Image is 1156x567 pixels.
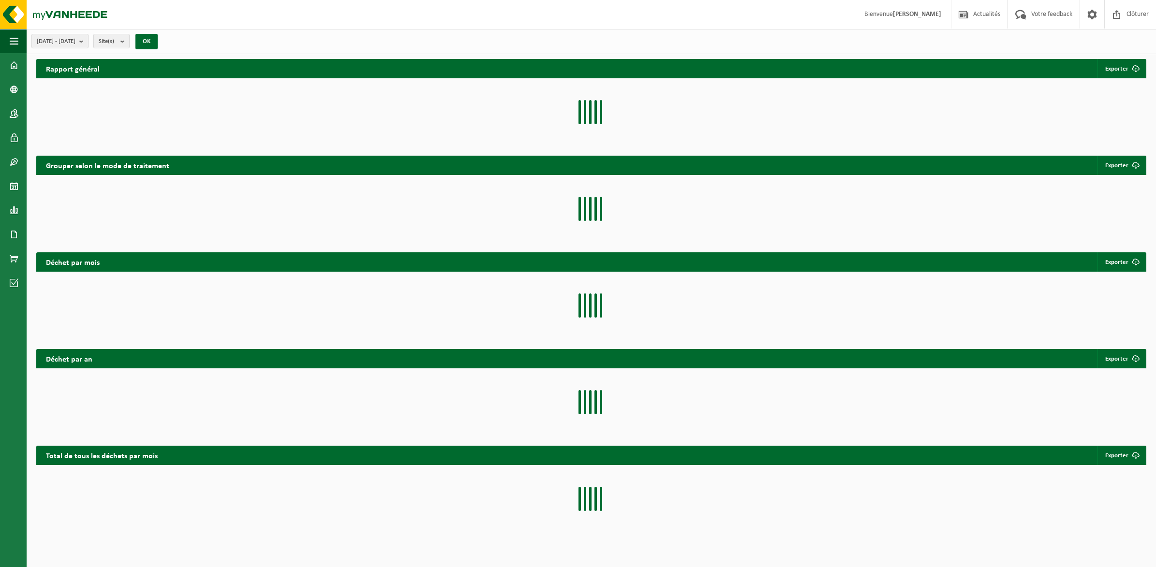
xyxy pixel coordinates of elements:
a: Exporter [1097,349,1145,368]
a: Exporter [1097,156,1145,175]
button: OK [135,34,158,49]
button: [DATE] - [DATE] [31,34,89,48]
h2: Rapport général [36,59,109,78]
h2: Total de tous les déchets par mois [36,446,167,465]
span: Site(s) [99,34,117,49]
strong: [PERSON_NAME] [893,11,941,18]
button: Exporter [1097,59,1145,78]
h2: Déchet par an [36,349,102,368]
a: Exporter [1097,252,1145,272]
button: Site(s) [93,34,130,48]
h2: Grouper selon le mode de traitement [36,156,179,174]
a: Exporter [1097,446,1145,465]
span: [DATE] - [DATE] [37,34,75,49]
h2: Déchet par mois [36,252,109,271]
